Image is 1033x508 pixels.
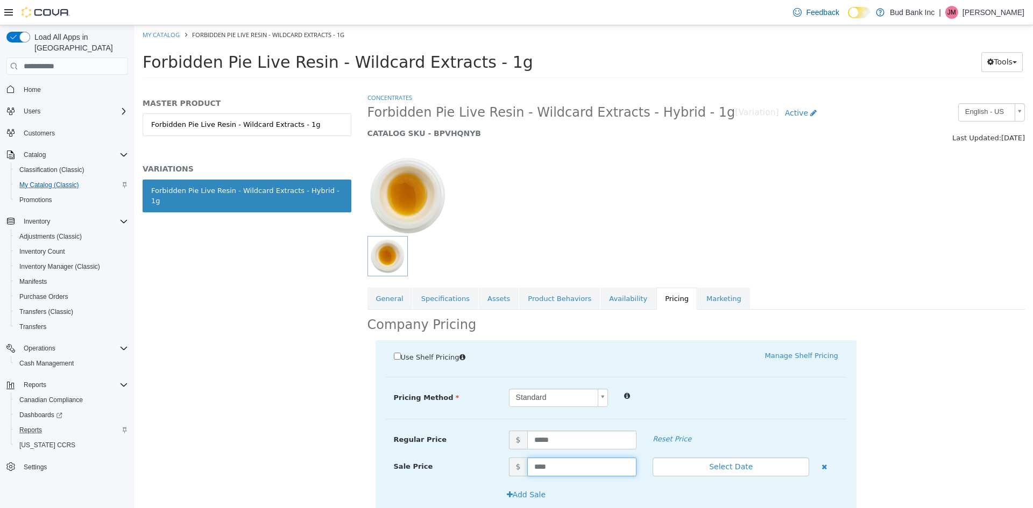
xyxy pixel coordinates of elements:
a: My Catalog [8,5,45,13]
a: General [233,262,278,285]
span: Users [19,105,128,118]
a: Pricing [522,262,563,285]
span: Manifests [15,275,128,288]
img: 150 [233,130,314,211]
span: Users [24,107,40,116]
a: Manifests [15,275,51,288]
button: Inventory [2,214,132,229]
span: Inventory Manager (Classic) [19,262,100,271]
a: Promotions [15,194,56,206]
span: Forbidden Pie Live Resin - Wildcard Extracts - 1g [58,5,210,13]
a: Adjustments (Classic) [15,230,86,243]
button: Transfers (Classic) [11,304,132,319]
span: Regular Price [259,410,312,418]
button: Settings [2,459,132,475]
h5: CATALOG SKU - BPVHQNYB [233,103,722,113]
a: Settings [19,461,51,474]
span: My Catalog (Classic) [15,178,128,191]
a: Customers [19,127,59,140]
button: Inventory Count [11,244,132,259]
a: My Catalog (Classic) [15,178,83,191]
span: Sale Price [259,437,299,445]
button: Canadian Compliance [11,392,132,407]
span: Reports [19,426,42,434]
p: | [939,6,941,19]
p: Bud Bank Inc [890,6,935,19]
span: Inventory Count [15,245,128,258]
a: Standard [374,363,473,382]
span: Dashboards [15,409,128,421]
span: Cash Management [15,357,128,370]
small: [Variation] [600,83,644,92]
span: Reports [24,381,46,389]
em: Reset Price [518,410,557,418]
span: Forbidden Pie Live Resin - Wildcard Extracts - 1g [8,27,399,46]
button: Cash Management [11,356,132,371]
button: Select Date [518,432,675,451]
span: Transfers (Classic) [19,307,73,316]
span: Forbidden Pie Live Resin - Wildcard Extracts - Hybrid - 1g [233,79,601,96]
h5: MASTER PRODUCT [8,73,217,83]
button: Catalog [2,147,132,162]
span: Operations [19,342,128,355]
span: Promotions [19,196,52,204]
a: Product Behaviors [385,262,465,285]
span: Standard [375,364,459,381]
button: Purchase Orders [11,289,132,304]
span: Home [19,82,128,96]
button: Catalog [19,148,50,161]
span: $ [374,432,393,451]
a: Inventory Manager (Classic) [15,260,104,273]
button: Inventory [19,215,54,228]
span: Washington CCRS [15,439,128,452]
span: Adjustments (Classic) [19,232,82,241]
img: Cova [22,7,70,18]
span: Purchase Orders [15,290,128,303]
span: Transfers (Classic) [15,305,128,318]
p: [PERSON_NAME] [963,6,1024,19]
span: Customers [24,129,55,138]
span: Classification (Classic) [15,163,128,176]
a: Canadian Compliance [15,393,87,406]
a: [US_STATE] CCRS [15,439,80,452]
span: Inventory Manager (Classic) [15,260,128,273]
button: Promotions [11,192,132,208]
span: Cash Management [19,359,74,368]
div: Jade Marlatt [945,6,958,19]
a: Manage Shelf Pricing [630,326,703,334]
button: Reports [11,423,132,438]
button: Operations [19,342,60,355]
span: Inventory Count [19,247,65,256]
a: Dashboards [11,407,132,423]
a: Assets [344,262,384,285]
button: Manifests [11,274,132,289]
a: Purchase Orders [15,290,73,303]
span: Transfers [19,323,46,331]
a: Classification (Classic) [15,163,89,176]
a: English - US [824,78,890,96]
span: $ [374,405,393,424]
span: Active [650,83,674,92]
button: [US_STATE] CCRS [11,438,132,453]
span: Home [24,85,41,94]
a: Availability [466,262,521,285]
a: Dashboards [15,409,67,421]
a: Reports [15,424,46,437]
span: Catalog [24,151,46,159]
input: Dark Mode [848,7,871,18]
a: Specifications [278,262,344,285]
h5: VARIATIONS [8,139,217,148]
button: Inventory Manager (Classic) [11,259,132,274]
a: Home [19,83,45,96]
span: Transfers [15,320,128,333]
span: Catalog [19,148,128,161]
span: [US_STATE] CCRS [19,441,75,449]
button: Users [2,104,132,119]
a: Transfers (Classic) [15,305,77,318]
span: JM [947,6,956,19]
button: Add Sale [366,460,418,480]
span: Classification (Classic) [19,166,84,174]
button: Classification (Classic) [11,162,132,177]
div: Forbidden Pie Live Resin - Wildcard Extracts - Hybrid - 1g [17,160,208,181]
